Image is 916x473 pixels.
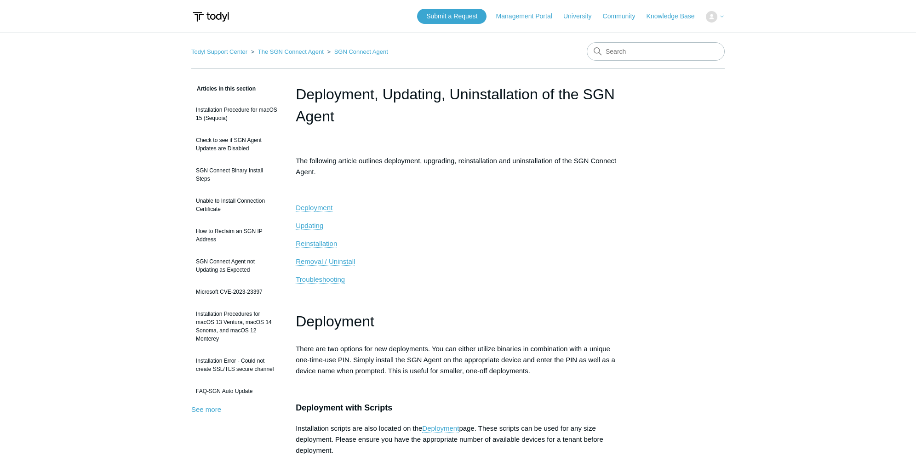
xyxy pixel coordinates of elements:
li: Todyl Support Center [191,48,249,55]
span: There are two options for new deployments. You can either utilize binaries in combination with a ... [296,345,615,375]
h1: Deployment, Updating, Uninstallation of the SGN Agent [296,83,620,127]
a: Deployment [296,204,332,212]
a: SGN Connect Agent [334,48,388,55]
span: Deployment [296,313,374,330]
input: Search [587,42,725,61]
img: Todyl Support Center Help Center home page [191,8,230,25]
a: Knowledge Base [647,11,704,21]
a: Todyl Support Center [191,48,247,55]
a: Updating [296,222,323,230]
a: The SGN Connect Agent [258,48,324,55]
a: Installation Error - Could not create SSL/TLS secure channel [191,352,282,378]
span: Installation scripts are also located on the [296,424,422,432]
a: Community [603,11,645,21]
a: Troubleshooting [296,275,345,284]
a: Installation Procedures for macOS 13 Ventura, macOS 14 Sonoma, and macOS 12 Monterey [191,305,282,348]
a: Installation Procedure for macOS 15 (Sequoia) [191,101,282,127]
span: The following article outlines deployment, upgrading, reinstallation and uninstallation of the SG... [296,157,616,176]
a: SGN Connect Agent not Updating as Expected [191,253,282,279]
a: SGN Connect Binary Install Steps [191,162,282,188]
a: See more [191,405,221,413]
a: Deployment [422,424,459,433]
a: University [563,11,601,21]
a: How to Reclaim an SGN IP Address [191,222,282,248]
a: Microsoft CVE-2023-23397 [191,283,282,301]
a: Management Portal [496,11,561,21]
a: FAQ-SGN Auto Update [191,382,282,400]
a: Check to see if SGN Agent Updates are Disabled [191,131,282,157]
span: page. These scripts can be used for any size deployment. Please ensure you have the appropriate n... [296,424,603,454]
span: Removal / Uninstall [296,257,355,265]
span: Articles in this section [191,85,256,92]
span: Troubleshooting [296,275,345,283]
li: The SGN Connect Agent [249,48,326,55]
a: Submit a Request [417,9,487,24]
a: Unable to Install Connection Certificate [191,192,282,218]
a: Removal / Uninstall [296,257,355,266]
span: Deployment with Scripts [296,403,392,412]
li: SGN Connect Agent [325,48,388,55]
a: Reinstallation [296,239,337,248]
